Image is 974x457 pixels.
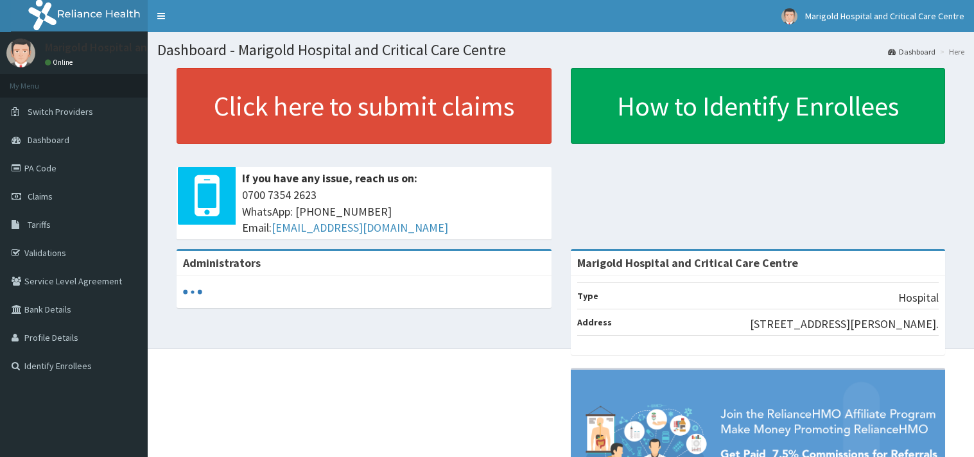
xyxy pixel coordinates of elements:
span: Tariffs [28,219,51,230]
a: [EMAIL_ADDRESS][DOMAIN_NAME] [272,220,448,235]
img: User Image [781,8,797,24]
span: Marigold Hospital and Critical Care Centre [805,10,964,22]
li: Here [937,46,964,57]
p: Marigold Hospital and Critical Care Centre [45,42,254,53]
b: Administrators [183,255,261,270]
img: User Image [6,39,35,67]
svg: audio-loading [183,282,202,302]
a: How to Identify Enrollees [571,68,946,144]
a: Dashboard [888,46,935,57]
span: Switch Providers [28,106,93,117]
span: 0700 7354 2623 WhatsApp: [PHONE_NUMBER] Email: [242,187,545,236]
p: Hospital [898,289,939,306]
a: Online [45,58,76,67]
b: Type [577,290,598,302]
p: [STREET_ADDRESS][PERSON_NAME]. [750,316,939,332]
span: Claims [28,191,53,202]
span: Dashboard [28,134,69,146]
b: If you have any issue, reach us on: [242,171,417,185]
b: Address [577,316,612,328]
h1: Dashboard - Marigold Hospital and Critical Care Centre [157,42,964,58]
strong: Marigold Hospital and Critical Care Centre [577,255,798,270]
a: Click here to submit claims [177,68,552,144]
